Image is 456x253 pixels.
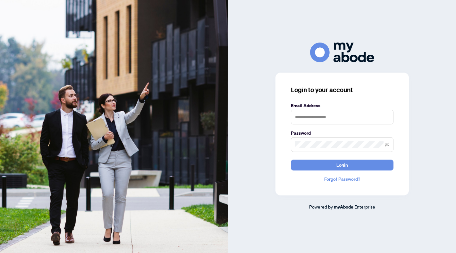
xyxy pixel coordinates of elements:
[291,176,393,183] a: Forgot Password?
[291,102,393,109] label: Email Address
[291,130,393,137] label: Password
[309,204,333,210] span: Powered by
[336,160,348,170] span: Login
[354,204,375,210] span: Enterprise
[310,43,374,62] img: ma-logo
[291,160,393,170] button: Login
[291,85,393,94] h3: Login to your account
[385,142,389,147] span: eye-invisible
[334,203,353,210] a: myAbode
